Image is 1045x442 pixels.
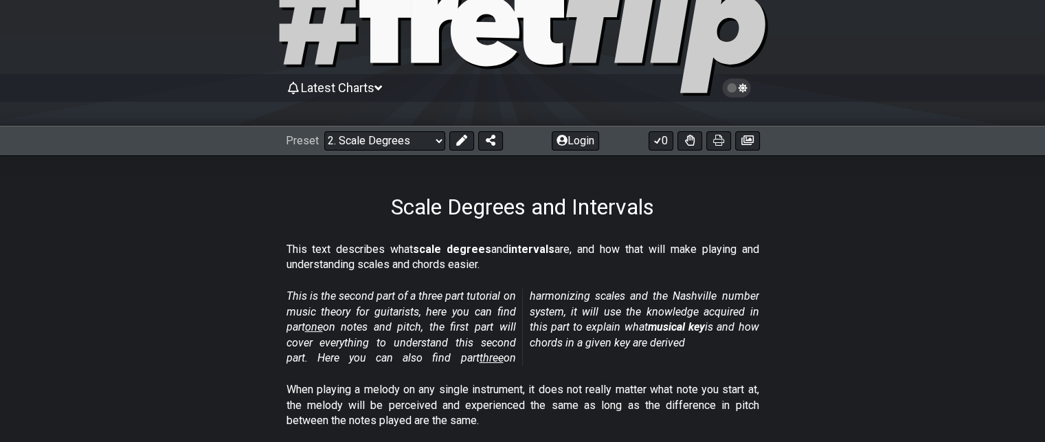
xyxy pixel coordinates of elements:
[480,351,504,364] span: three
[324,131,445,151] select: Preset
[305,320,323,333] span: one
[286,289,759,364] em: This is the second part of a three part tutorial on music theory for guitarists, here you can fin...
[478,131,503,151] button: Share Preset
[706,131,731,151] button: Print
[552,131,599,151] button: Login
[729,82,745,94] span: Toggle light / dark theme
[286,134,319,147] span: Preset
[301,80,374,95] span: Latest Charts
[449,131,474,151] button: Edit Preset
[286,242,759,273] p: This text describes what and are, and how that will make playing and understanding scales and cho...
[649,131,673,151] button: 0
[286,382,759,428] p: When playing a melody on any single instrument, it does not really matter what note you start at,...
[413,243,491,256] strong: scale degrees
[735,131,760,151] button: Create image
[648,320,705,333] strong: musical key
[677,131,702,151] button: Toggle Dexterity for all fretkits
[508,243,554,256] strong: intervals
[391,194,654,220] h1: Scale Degrees and Intervals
